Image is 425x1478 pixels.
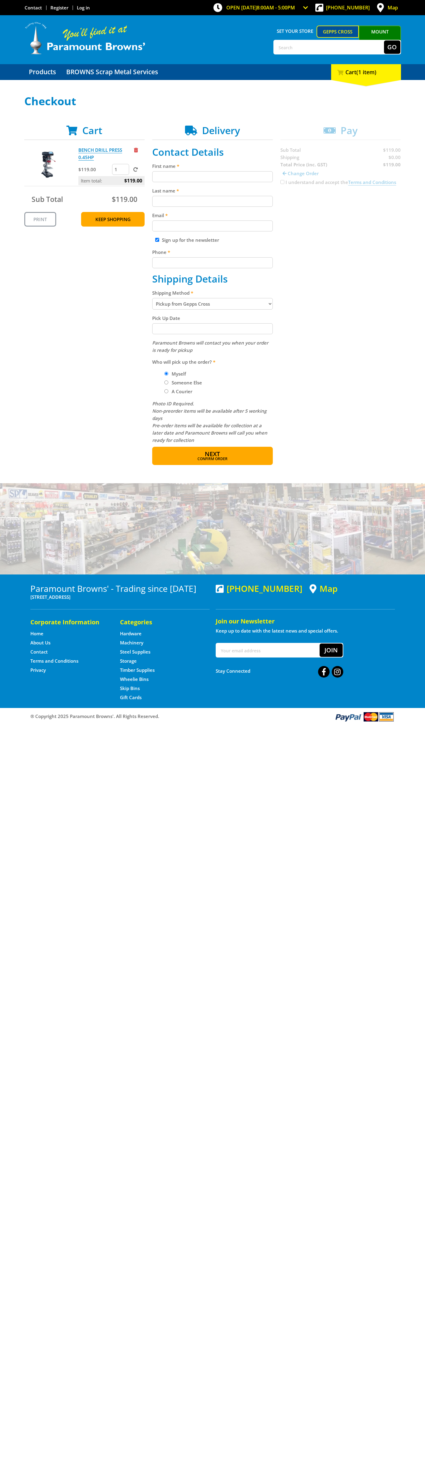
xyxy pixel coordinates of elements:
input: Please enter your email address. [152,220,273,231]
label: First name [152,162,273,170]
h5: Categories [120,618,197,626]
img: PayPal, Mastercard, Visa accepted [334,711,395,722]
a: Go to the Hardware page [120,630,142,637]
span: (1 item) [356,68,376,76]
a: Print [24,212,56,227]
em: Paramount Browns will contact you when your order is ready for pickup [152,340,268,353]
a: Go to the Privacy page [30,667,46,673]
input: Please select a pick up date. [152,323,273,334]
label: Shipping Method [152,289,273,297]
input: Please select who will pick up the order. [164,389,168,393]
button: Join [320,644,343,657]
p: [STREET_ADDRESS] [30,593,210,601]
em: Photo ID Required. Non-preorder items will be available after 5 working days Pre-order items will... [152,401,267,443]
div: Cart [331,64,401,80]
a: Go to the Skip Bins page [120,685,140,692]
span: Set your store [273,26,317,36]
img: Paramount Browns' [24,21,146,55]
label: Email [152,212,273,219]
label: A Courier [170,386,194,397]
h3: Paramount Browns' - Trading since [DATE] [30,584,210,593]
a: Log in [77,5,90,11]
label: Pick Up Date [152,314,273,322]
span: OPEN [DATE] [226,4,295,11]
a: Go to the BROWNS Scrap Metal Services page [62,64,163,80]
label: Who will pick up the order? [152,358,273,366]
h2: Contact Details [152,146,273,158]
a: Go to the Contact page [30,649,48,655]
span: Confirm order [165,457,260,461]
span: Sub Total [32,194,63,204]
a: Go to the Home page [30,630,43,637]
p: Keep up to date with the latest news and special offers. [216,627,395,634]
a: Go to the Terms and Conditions page [30,658,78,664]
button: Next Confirm order [152,447,273,465]
a: View a map of Gepps Cross location [310,584,338,594]
input: Search [274,40,384,54]
a: Remove from cart [134,147,138,153]
span: Delivery [202,124,240,137]
a: Go to the Products page [24,64,60,80]
span: $119.00 [124,176,142,185]
select: Please select a shipping method. [152,298,273,310]
span: $119.00 [112,194,137,204]
span: Next [205,450,220,458]
a: Keep Shopping [81,212,145,227]
h1: Checkout [24,95,401,107]
h5: Join our Newsletter [216,617,395,626]
label: Phone [152,248,273,256]
img: BENCH DRILL PRESS 0.45HP [30,146,67,183]
label: Last name [152,187,273,194]
a: Go to the Machinery page [120,640,143,646]
a: Go to the Wheelie Bins page [120,676,149,682]
div: Stay Connected [216,664,343,678]
label: Someone Else [170,377,204,388]
a: Go to the About Us page [30,640,50,646]
a: Go to the Steel Supplies page [120,649,150,655]
a: Go to the Contact page [25,5,42,11]
label: Myself [170,369,188,379]
a: Go to the Timber Supplies page [120,667,155,673]
input: Please enter your last name. [152,196,273,207]
a: Mount [PERSON_NAME] [359,26,401,49]
h2: Shipping Details [152,273,273,285]
span: 8:00am - 5:00pm [257,4,295,11]
button: Go [384,40,400,54]
a: Go to the Storage page [120,658,137,664]
a: Go to the registration page [50,5,68,11]
input: Your email address [216,644,320,657]
input: Please select who will pick up the order. [164,372,168,376]
a: Gepps Cross [317,26,359,38]
div: [PHONE_NUMBER] [216,584,302,593]
input: Please enter your telephone number. [152,257,273,268]
a: BENCH DRILL PRESS 0.45HP [78,147,122,161]
input: Please enter your first name. [152,171,273,182]
div: ® Copyright 2025 Paramount Browns'. All Rights Reserved. [24,711,401,722]
input: Please select who will pick up the order. [164,380,168,384]
p: Item total: [78,176,145,185]
label: Sign up for the newsletter [162,237,219,243]
a: Go to the Gift Cards page [120,694,142,701]
span: Cart [82,124,102,137]
p: $119.00 [78,166,111,173]
h5: Corporate Information [30,618,108,626]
